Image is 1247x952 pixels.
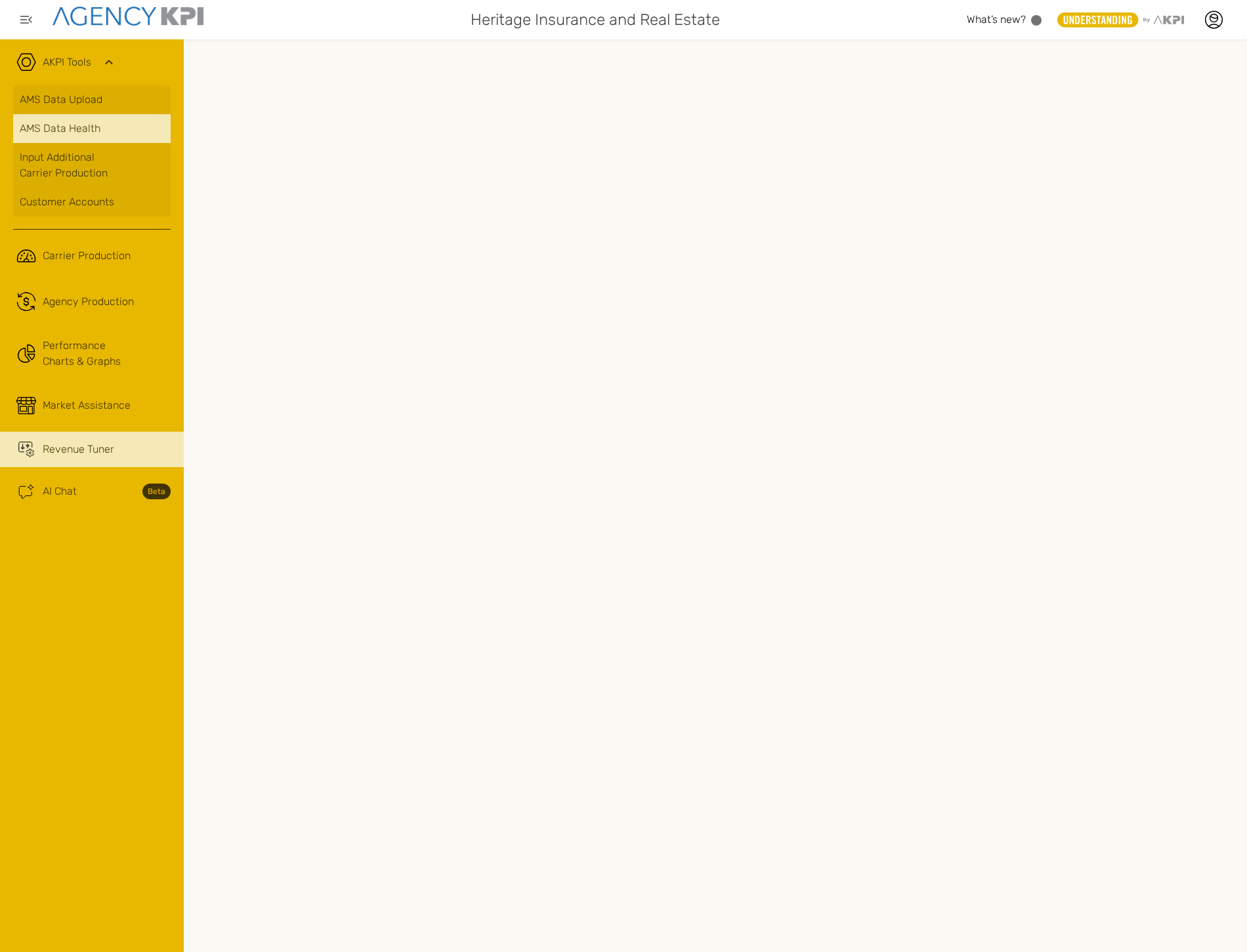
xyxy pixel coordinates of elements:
[13,85,171,114] a: AMS Data Upload
[43,484,77,499] span: AI Chat
[13,143,171,188] a: Input AdditionalCarrier Production
[43,398,131,413] span: Market Assistance
[43,54,91,70] a: AKPI Tools
[43,442,114,457] span: Revenue Tuner
[20,121,100,136] span: AMS Data Health
[471,8,720,31] span: Heritage Insurance and Real Estate
[43,294,134,310] span: Agency Production
[53,7,203,26] img: agencykpi-logo-550x69-2d9e3fa8.png
[43,248,131,264] span: Carrier Production
[13,188,171,217] a: Customer Accounts
[967,13,1026,26] span: What’s new?
[13,114,171,143] a: AMS Data Health
[142,484,171,499] strong: Beta
[20,194,164,210] div: Customer Accounts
